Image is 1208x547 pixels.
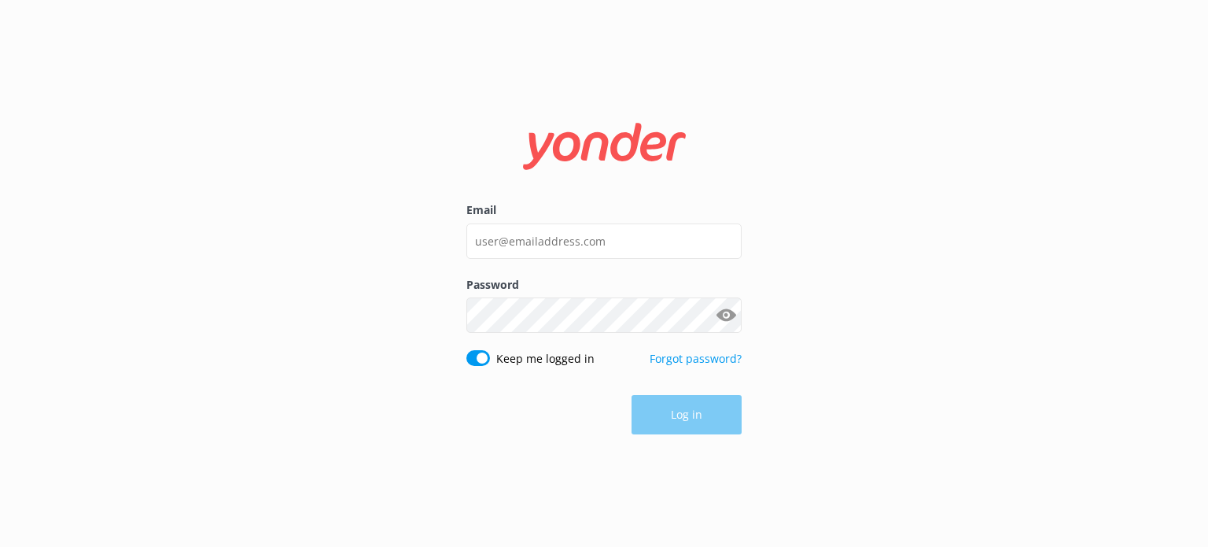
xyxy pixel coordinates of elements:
[466,201,742,219] label: Email
[466,276,742,294] label: Password
[650,351,742,366] a: Forgot password?
[466,224,742,259] input: user@emailaddress.com
[496,350,595,368] label: Keep me logged in
[710,300,742,331] button: Show password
